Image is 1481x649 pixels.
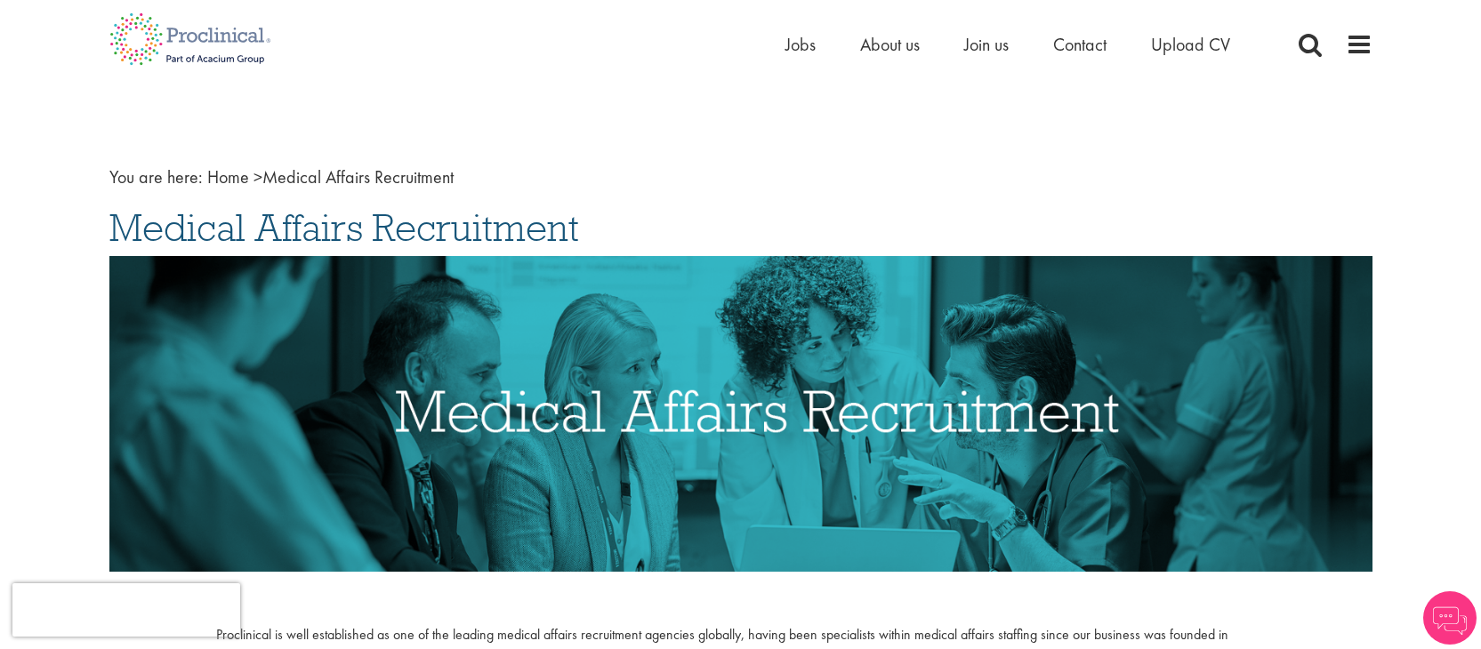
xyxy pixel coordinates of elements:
span: Medical Affairs Recruitment [109,204,579,252]
a: Contact [1053,33,1107,56]
span: > [254,165,262,188]
a: Jobs [785,33,816,56]
a: Join us [964,33,1009,56]
span: Medical Affairs Recruitment [207,165,454,188]
a: Upload CV [1151,33,1230,56]
span: You are here: [109,165,203,188]
img: Medical Affairs Recruitment [109,256,1372,572]
img: Chatbot [1423,591,1477,645]
a: breadcrumb link to Home [207,165,249,188]
a: About us [860,33,920,56]
iframe: reCAPTCHA [12,583,240,637]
